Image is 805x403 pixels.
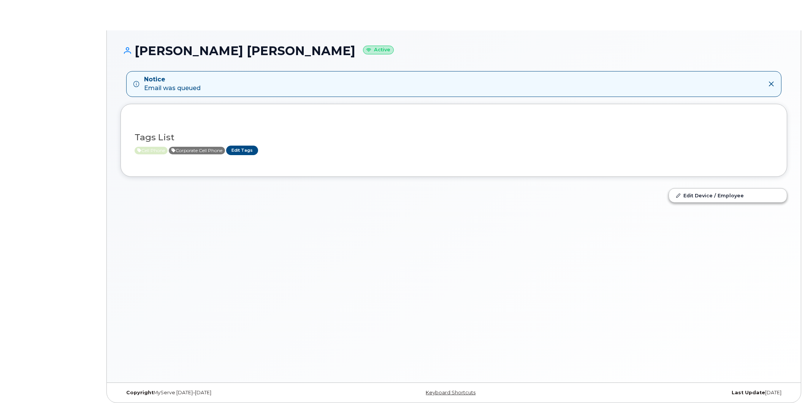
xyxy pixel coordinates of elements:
[565,390,787,396] div: [DATE]
[169,147,225,154] span: Active
[144,75,201,93] div: Email was queued
[363,46,394,54] small: Active
[135,147,168,154] span: Active
[120,390,343,396] div: MyServe [DATE]–[DATE]
[426,390,475,395] a: Keyboard Shortcuts
[120,44,787,57] h1: [PERSON_NAME] [PERSON_NAME]
[732,390,765,395] strong: Last Update
[226,146,258,155] a: Edit Tags
[669,189,787,202] a: Edit Device / Employee
[126,390,154,395] strong: Copyright
[135,133,773,142] h3: Tags List
[144,75,201,84] strong: Notice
